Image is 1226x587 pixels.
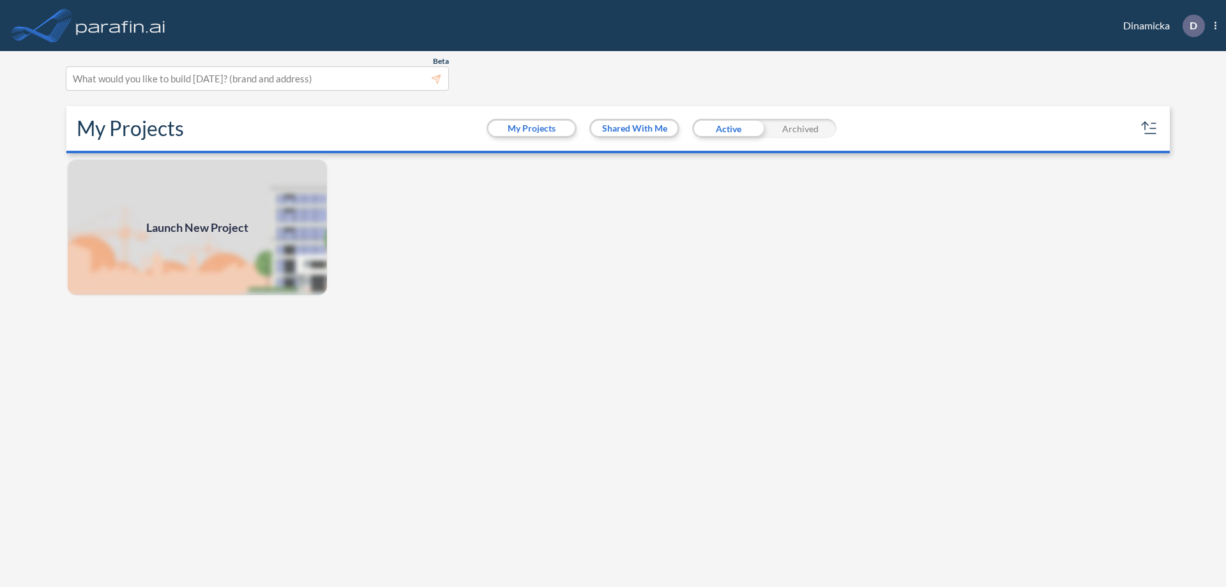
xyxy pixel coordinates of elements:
[433,56,449,66] span: Beta
[488,121,575,136] button: My Projects
[77,116,184,141] h2: My Projects
[146,219,248,236] span: Launch New Project
[1190,20,1197,31] p: D
[591,121,677,136] button: Shared With Me
[764,119,836,138] div: Archived
[1139,118,1160,139] button: sort
[66,158,328,296] a: Launch New Project
[1104,15,1216,37] div: Dinamicka
[692,119,764,138] div: Active
[73,13,168,38] img: logo
[66,158,328,296] img: add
